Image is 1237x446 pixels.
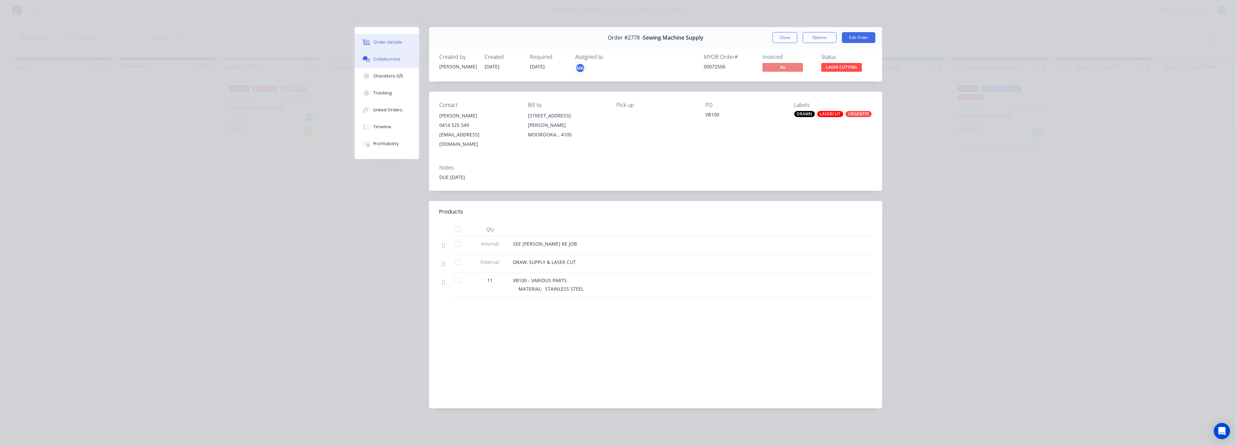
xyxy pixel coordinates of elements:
span: No [763,63,803,71]
div: DRAWN [794,111,815,117]
button: Edit Order [842,32,876,43]
button: Checklists 0/0 [355,68,419,85]
span: Order #2778 - [608,35,643,41]
span: Sewing Machine Supply [643,35,704,41]
div: Timeline [374,124,392,130]
div: Status [821,54,872,60]
div: [STREET_ADDRESS][PERSON_NAME]MOOROOKA, , 4105 [528,111,606,139]
div: URGENT!!!! [846,111,872,117]
span: [DATE] [485,63,499,70]
div: Open Intercom Messenger [1214,423,1230,439]
div: 0414 525 549 [439,120,517,130]
div: Profitability [374,141,399,147]
div: 00072506 [704,63,754,70]
button: Options [803,32,837,43]
div: [PERSON_NAME] [439,63,476,70]
div: Checklists 0/0 [374,73,403,79]
div: Order details [374,39,402,45]
button: Profitability [355,135,419,152]
span: LASER CUTTING [821,63,862,71]
span: VB100 - VARIOUS PARTS [513,277,567,284]
div: [PERSON_NAME]0414 525 549[EMAIL_ADDRESS][DOMAIN_NAME] [439,111,517,149]
div: Tracking [374,90,392,96]
button: MA [575,63,585,73]
div: LASERCUT [817,111,843,117]
span: DRAW, SUPPLY & LASER CUT [513,259,576,265]
div: [EMAIL_ADDRESS][DOMAIN_NAME] [439,130,517,149]
div: Labels [794,102,872,108]
div: PO [705,102,783,108]
span: MATERIAL: STAINLESS STEEL [518,286,584,292]
div: DUE [DATE] [439,174,872,181]
span: External [472,259,508,266]
div: [PERSON_NAME] [439,111,517,120]
div: Pick up [617,102,695,108]
button: LASER CUTTING [821,63,862,73]
button: Tracking [355,85,419,102]
div: Created by [439,54,476,60]
span: Internal [472,240,508,247]
div: Linked Orders [374,107,403,113]
div: [STREET_ADDRESS][PERSON_NAME] [528,111,606,130]
span: SEE [PERSON_NAME] RE JOB [513,241,577,247]
button: Timeline [355,118,419,135]
div: Products [439,208,463,216]
div: Contact [439,102,517,108]
div: MYOB Order # [704,54,754,60]
div: Assigned to [575,54,643,60]
div: Notes [439,164,872,171]
div: Invoiced [763,54,813,60]
span: 11 [487,277,493,284]
button: Order details [355,34,419,51]
button: Collaborate [355,51,419,68]
button: Close [773,32,797,43]
div: VB100 [705,111,783,120]
div: Created [485,54,522,60]
div: Collaborate [374,56,400,62]
div: Qty [470,223,510,236]
div: Bill to [528,102,606,108]
div: Required [530,54,567,60]
button: Linked Orders [355,102,419,118]
div: MOOROOKA, , 4105 [528,130,606,139]
span: [DATE] [530,63,545,70]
